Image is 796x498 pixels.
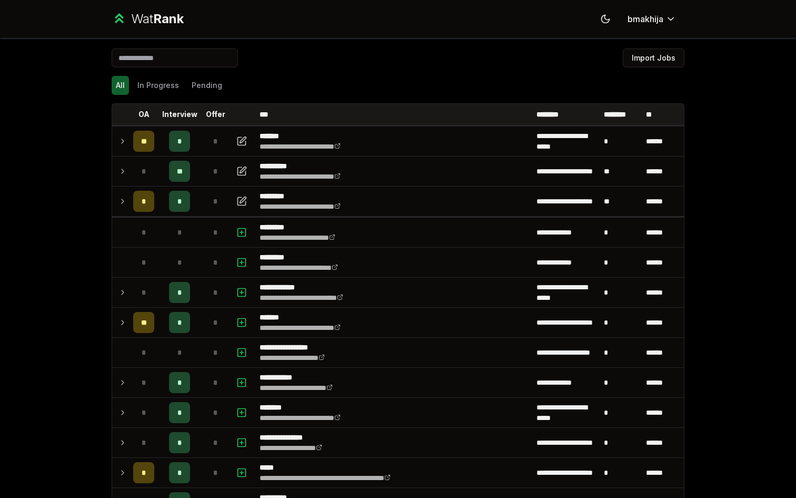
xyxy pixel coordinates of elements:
[187,76,226,95] button: Pending
[112,76,129,95] button: All
[131,11,184,27] div: Wat
[162,109,197,120] p: Interview
[112,11,184,27] a: WatRank
[153,11,184,26] span: Rank
[138,109,150,120] p: OA
[133,76,183,95] button: In Progress
[623,48,684,67] button: Import Jobs
[628,13,663,25] span: bmakhija
[619,9,684,28] button: bmakhija
[206,109,225,120] p: Offer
